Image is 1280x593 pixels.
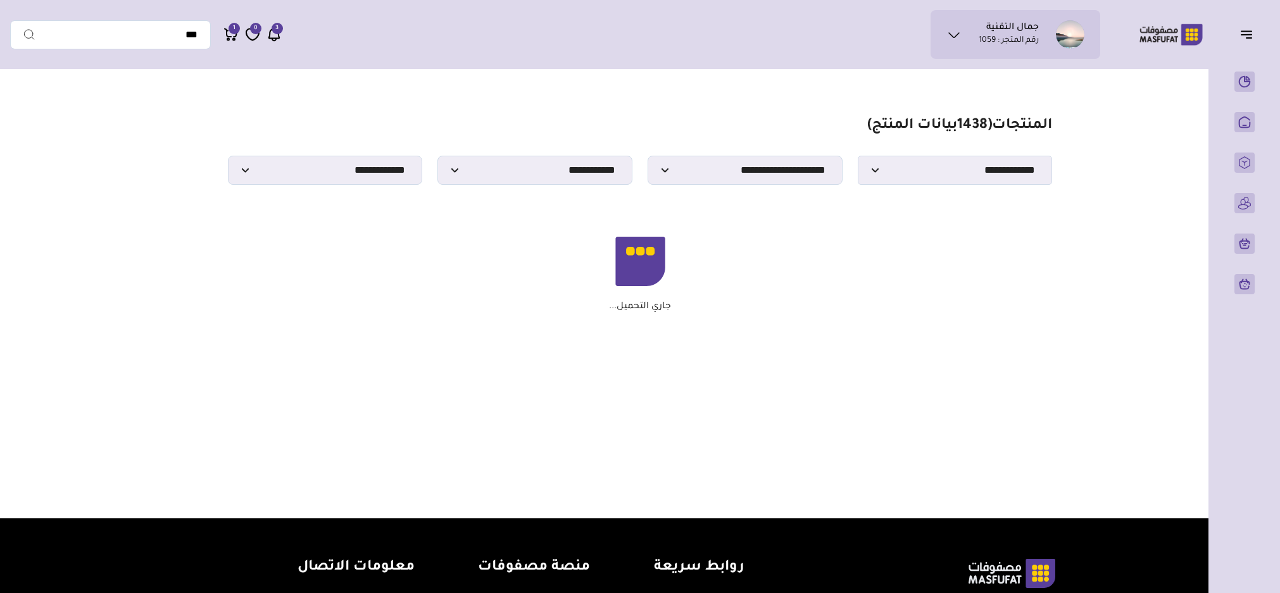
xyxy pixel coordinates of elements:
img: جمال التقنية [1056,20,1084,49]
h4: معلومات الاتصال [249,559,415,577]
span: 1 [233,23,235,34]
a: 0 [245,27,260,42]
h4: منصة مصفوفات [478,559,590,577]
h1: جمال التقنية [986,22,1039,35]
img: Logo [1131,22,1212,47]
a: 3 [267,27,282,42]
span: 0 [254,23,258,34]
span: 3 [275,23,279,34]
a: 1 [223,27,239,42]
h4: روابط سريعة [654,559,744,577]
p: جاري التحميل... [609,301,671,313]
p: رقم المتجر : 1059 [979,35,1039,47]
h1: المنتجات [867,117,1052,135]
span: ( بيانات المنتج) [867,118,992,134]
span: 1438 [957,118,988,134]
